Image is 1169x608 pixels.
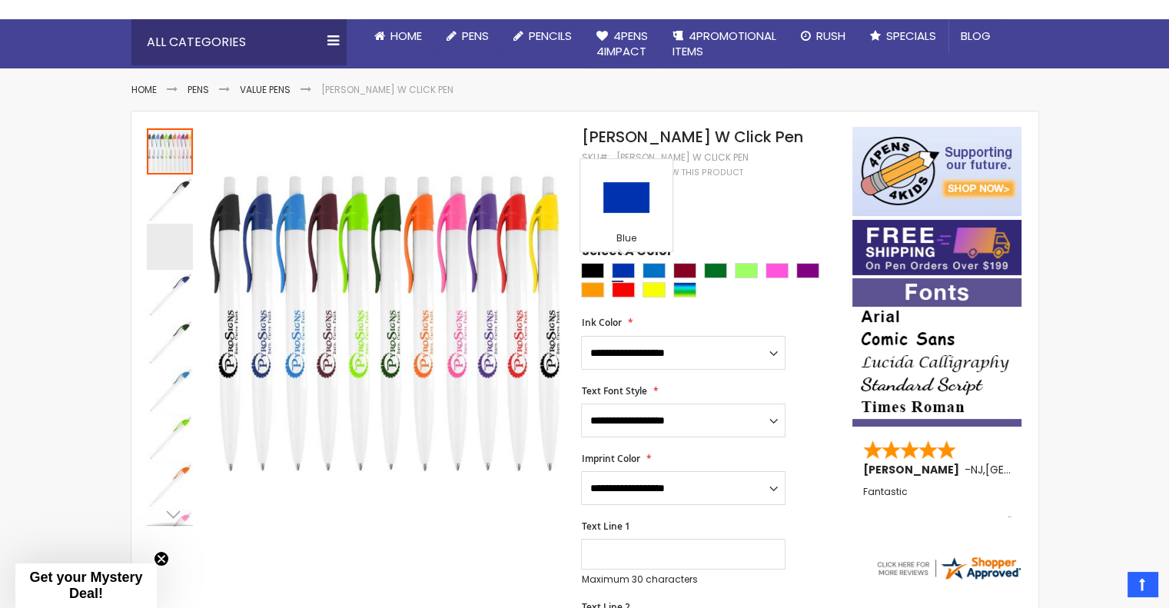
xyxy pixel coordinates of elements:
img: Preston W Click Pen [147,414,193,460]
a: Blog [948,19,1003,53]
div: Fantastic [863,487,1012,520]
a: Rush [789,19,858,53]
span: [PERSON_NAME] W Click Pen [581,126,802,148]
img: Preston W Click Pen [147,271,193,317]
div: Preston W Click Pen [147,317,194,365]
div: Yellow [643,282,666,297]
img: Preston W Click Pen [147,462,193,508]
span: Select A Color [581,243,672,264]
strong: SKU [581,151,609,164]
div: Blue [612,263,635,278]
div: Preston W Click Pen [147,270,194,317]
span: Text Font Style [581,384,646,397]
span: - , [965,462,1098,477]
div: Preston W Click Pen [147,413,194,460]
p: Maximum 30 characters [581,573,785,586]
a: Home [131,83,157,96]
a: Home [362,19,434,53]
div: Red [612,282,635,297]
span: Blog [961,28,991,44]
div: [PERSON_NAME] W Click Pen [616,151,748,164]
span: [PERSON_NAME] [863,462,965,477]
div: Next [147,503,193,526]
div: Orange [581,282,604,297]
span: Pens [462,28,489,44]
img: Preston W Click Pen [147,176,193,222]
a: 4Pens4impact [584,19,660,69]
div: All Categories [131,19,347,65]
img: Free shipping on orders over $199 [852,220,1021,275]
a: Pens [434,19,501,53]
span: Imprint Color [581,452,639,465]
div: Purple [796,263,819,278]
img: 4pens.com widget logo [875,554,1022,582]
img: Preston W Click Pen [147,319,193,365]
span: [GEOGRAPHIC_DATA] [985,462,1098,477]
li: [PERSON_NAME] W Click Pen [321,84,453,96]
a: Pencils [501,19,584,53]
div: Preston W Click Pen [147,127,194,174]
div: Pink [765,263,789,278]
a: Pens [188,83,209,96]
span: Ink Color [581,316,621,329]
div: Preston W Click Pen [147,222,194,270]
a: Top [1127,572,1157,596]
span: NJ [971,462,983,477]
span: Get your Mystery Deal! [29,570,142,601]
div: Blue Light [643,263,666,278]
div: Green Light [735,263,758,278]
a: Value Pens [240,83,291,96]
span: Specials [886,28,936,44]
a: 4pens.com certificate URL [875,572,1022,585]
div: Blue [584,232,669,248]
a: 4PROMOTIONALITEMS [660,19,789,69]
div: Preston W Click Pen [147,460,194,508]
a: Specials [858,19,948,53]
div: Get your Mystery Deal!Close teaser [15,563,157,608]
span: Rush [816,28,845,44]
span: 4Pens 4impact [596,28,648,59]
div: Black [581,263,604,278]
img: Preston W Click Pen [147,367,193,413]
div: Assorted [673,282,696,297]
img: 4pens 4 kids [852,127,1021,216]
span: Pencils [529,28,572,44]
div: Preston W Click Pen [147,365,194,413]
div: Green [704,263,727,278]
button: Close teaser [154,551,169,566]
img: font-personalization-examples [852,278,1021,427]
span: Home [390,28,422,44]
div: Burgundy [673,263,696,278]
img: Preston W Click Pen [209,149,560,500]
span: 4PROMOTIONAL ITEMS [673,28,776,59]
span: Text Line 1 [581,520,629,533]
div: Preston W Click Pen [147,174,194,222]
